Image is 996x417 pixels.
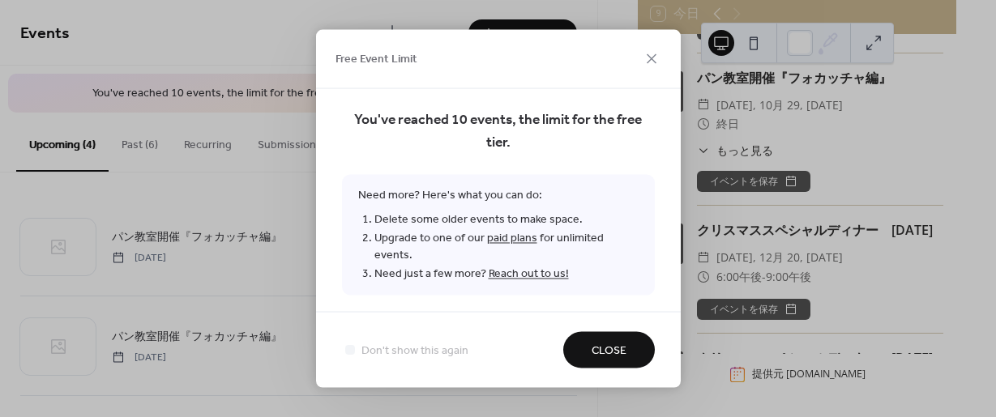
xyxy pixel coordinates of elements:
button: Close [563,332,655,368]
span: You've reached 10 events, the limit for the free tier. [342,109,655,155]
a: Reach out to us! [489,262,569,284]
span: Close [592,343,626,360]
span: Don't show this again [361,343,468,360]
a: paid plans [487,227,537,249]
span: Need more? Here's what you can do: [342,174,655,295]
span: Free Event Limit [336,51,417,68]
li: Upgrade to one of our for unlimited events. [374,228,639,264]
li: Need just a few more? [374,264,639,283]
li: Delete some older events to make space. [374,210,639,228]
